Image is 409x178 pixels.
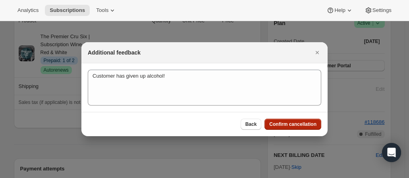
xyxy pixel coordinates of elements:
[382,143,401,162] div: Open Intercom Messenger
[269,121,316,127] span: Confirm cancellation
[50,7,85,14] span: Subscriptions
[372,7,392,14] span: Settings
[312,47,323,58] button: Close
[241,119,262,130] button: Back
[88,70,321,106] textarea: Customer has given up alcohol!
[88,49,141,57] h2: Additional feedback
[322,5,358,16] button: Help
[17,7,39,14] span: Analytics
[96,7,108,14] span: Tools
[45,5,90,16] button: Subscriptions
[13,5,43,16] button: Analytics
[91,5,121,16] button: Tools
[264,119,321,130] button: Confirm cancellation
[360,5,396,16] button: Settings
[245,121,257,127] span: Back
[334,7,345,14] span: Help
